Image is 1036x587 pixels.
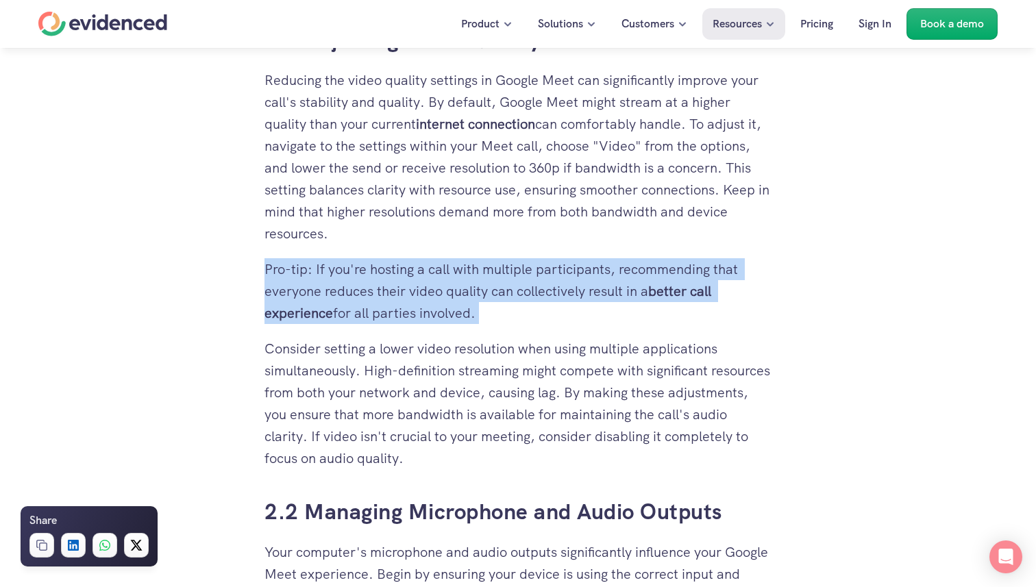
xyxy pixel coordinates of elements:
[264,69,772,245] p: Reducing the video quality settings in Google Meet can significantly improve your call's stabilit...
[790,8,843,40] a: Pricing
[264,258,772,324] p: Pro-tip: If you're hosting a call with multiple participants, recommending that everyone reduces ...
[29,512,57,529] h6: Share
[461,15,500,33] p: Product
[621,15,674,33] p: Customers
[920,15,984,33] p: Book a demo
[264,497,722,526] a: 2.2 Managing Microphone and Audio Outputs
[907,8,998,40] a: Book a demo
[38,12,167,36] a: Home
[416,115,535,133] strong: internet connection
[989,540,1022,573] div: Open Intercom Messenger
[800,15,833,33] p: Pricing
[859,15,891,33] p: Sign In
[538,15,583,33] p: Solutions
[713,15,762,33] p: Resources
[848,8,902,40] a: Sign In
[264,338,772,469] p: Consider setting a lower video resolution when using multiple applications simultaneously. High-d...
